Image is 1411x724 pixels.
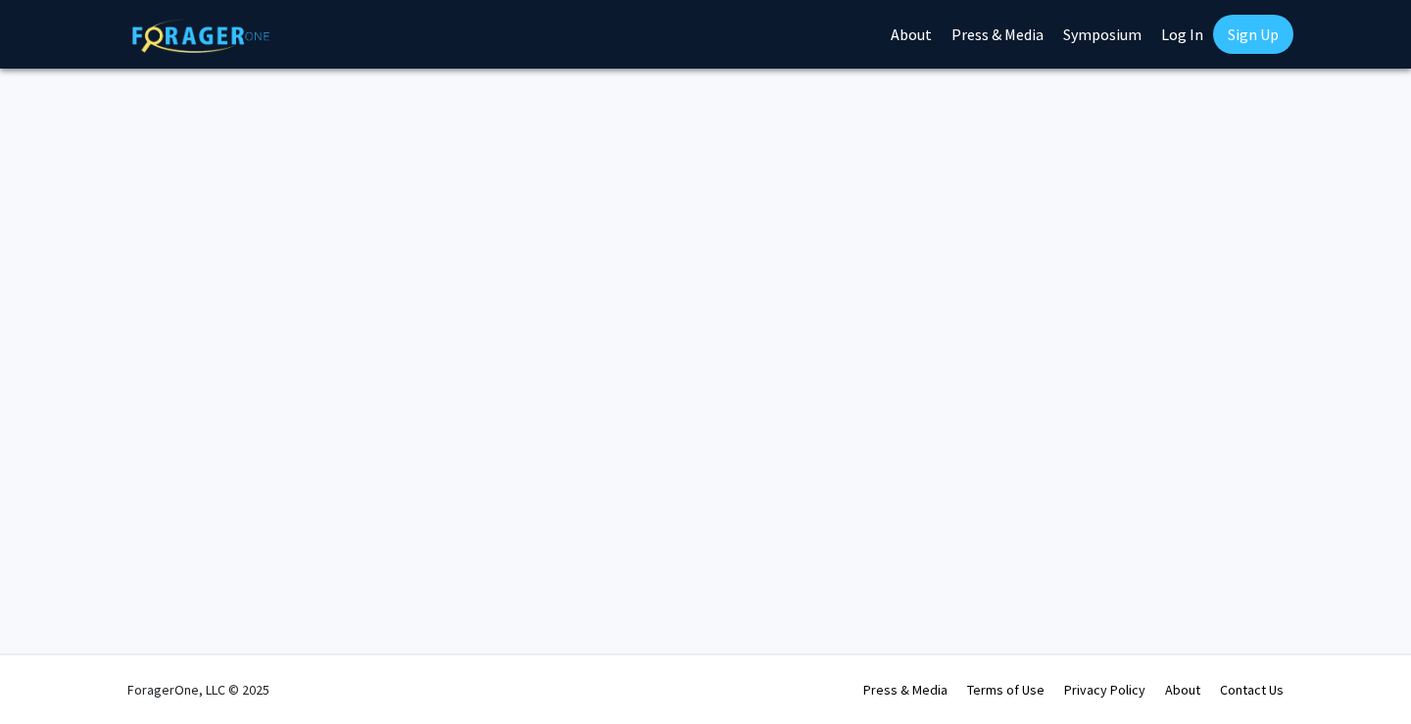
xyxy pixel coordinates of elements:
div: ForagerOne, LLC © 2025 [127,655,269,724]
a: Sign Up [1213,15,1293,54]
a: About [1165,681,1200,699]
a: Privacy Policy [1064,681,1145,699]
img: ForagerOne Logo [132,19,269,53]
a: Terms of Use [967,681,1045,699]
a: Contact Us [1220,681,1284,699]
a: Press & Media [863,681,948,699]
